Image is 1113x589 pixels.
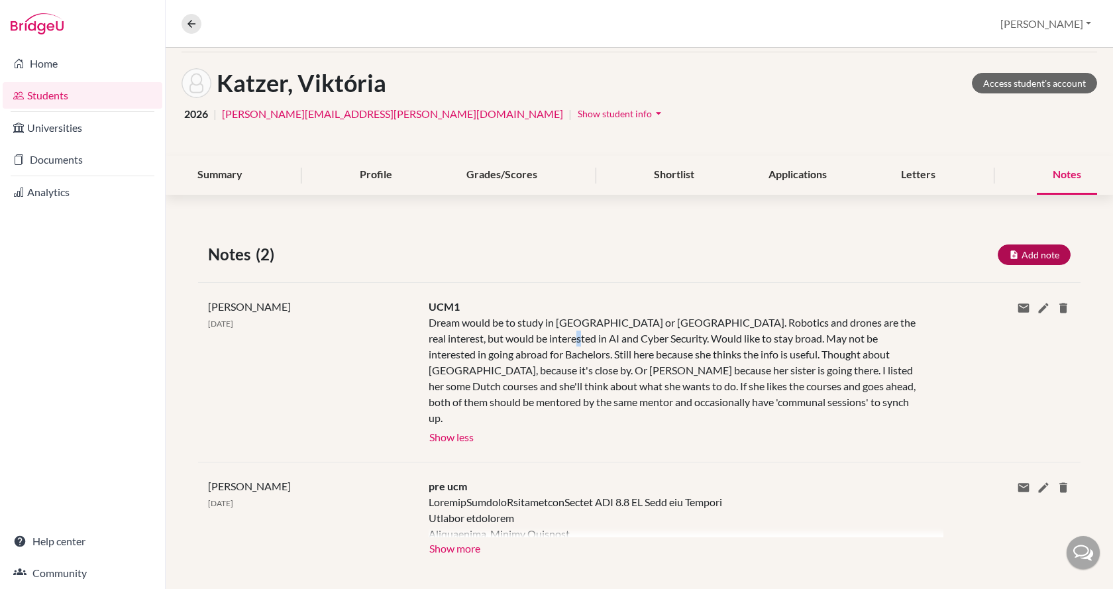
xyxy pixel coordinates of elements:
[429,537,481,557] button: Show more
[208,480,291,492] span: [PERSON_NAME]
[429,480,467,492] span: pre ucm
[3,528,162,555] a: Help center
[577,103,666,124] button: Show student infoarrow_drop_down
[208,498,233,508] span: [DATE]
[450,156,553,195] div: Grades/Scores
[429,494,924,537] div: LoremipSumdoloRsitametconSectet ADI 8.8 EL Sedd eiu Tempori Utlabor etdolorem Aliquaenima, Minimv...
[652,107,665,120] i: arrow_drop_down
[184,106,208,122] span: 2026
[30,9,57,21] span: Help
[638,156,710,195] div: Shortlist
[208,319,233,329] span: [DATE]
[3,146,162,173] a: Documents
[208,300,291,313] span: [PERSON_NAME]
[344,156,408,195] div: Profile
[578,108,652,119] span: Show student info
[3,179,162,205] a: Analytics
[256,242,280,266] span: (2)
[182,156,258,195] div: Summary
[3,82,162,109] a: Students
[429,315,924,426] div: Dream would be to study in [GEOGRAPHIC_DATA] or [GEOGRAPHIC_DATA]. Robotics and drones are the re...
[998,244,1071,265] button: Add note
[1037,156,1097,195] div: Notes
[3,50,162,77] a: Home
[3,560,162,586] a: Community
[972,73,1097,93] a: Access student's account
[429,426,474,446] button: Show less
[994,11,1097,36] button: [PERSON_NAME]
[885,156,951,195] div: Letters
[208,242,256,266] span: Notes
[753,156,843,195] div: Applications
[217,69,386,97] h1: Katzer, Viktória
[429,300,460,313] span: UCM1
[182,68,211,98] img: Viktória Katzer's avatar
[222,106,563,122] a: [PERSON_NAME][EMAIL_ADDRESS][PERSON_NAME][DOMAIN_NAME]
[568,106,572,122] span: |
[3,115,162,141] a: Universities
[213,106,217,122] span: |
[11,13,64,34] img: Bridge-U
